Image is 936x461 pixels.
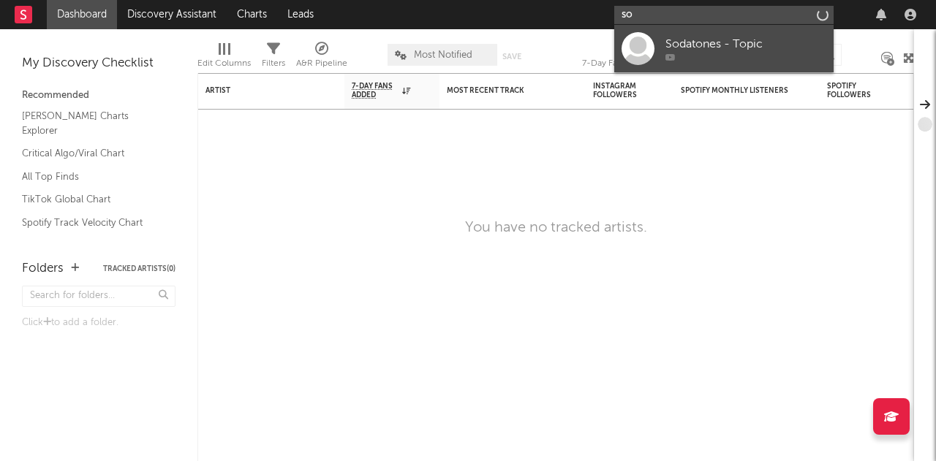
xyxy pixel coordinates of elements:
div: 7-Day Fans Added (7-Day Fans Added) [582,55,692,72]
div: Spotify Monthly Listeners [681,86,790,95]
div: 7-Day Fans Added (7-Day Fans Added) [582,37,692,79]
a: Sodatones - Topic [614,25,834,72]
div: Sodatones - Topic [665,35,826,53]
a: Critical Algo/Viral Chart [22,145,161,161]
a: TikTok Global Chart [22,191,161,207]
div: Recommended [22,87,175,104]
div: Most Recent Track [447,86,556,95]
div: Spotify Followers [827,82,878,99]
div: Edit Columns [197,37,251,79]
a: Spotify Track Velocity Chart [22,215,161,231]
button: Tracked Artists(0) [103,265,175,273]
div: A&R Pipeline [296,37,347,79]
input: Search for folders... [22,286,175,307]
div: Filters [262,37,285,79]
div: You have no tracked artists. [465,219,647,237]
span: 7-Day Fans Added [352,82,399,99]
div: Edit Columns [197,55,251,72]
a: [PERSON_NAME] Charts Explorer [22,108,161,138]
span: Most Notified [414,50,472,60]
div: Instagram Followers [593,82,644,99]
div: Click to add a folder. [22,314,175,332]
button: Save [502,53,521,61]
div: My Discovery Checklist [22,55,175,72]
div: Artist [205,86,315,95]
a: All Top Finds [22,169,161,185]
div: Filters [262,55,285,72]
div: Folders [22,260,64,278]
div: A&R Pipeline [296,55,347,72]
input: Search for artists [614,6,834,24]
